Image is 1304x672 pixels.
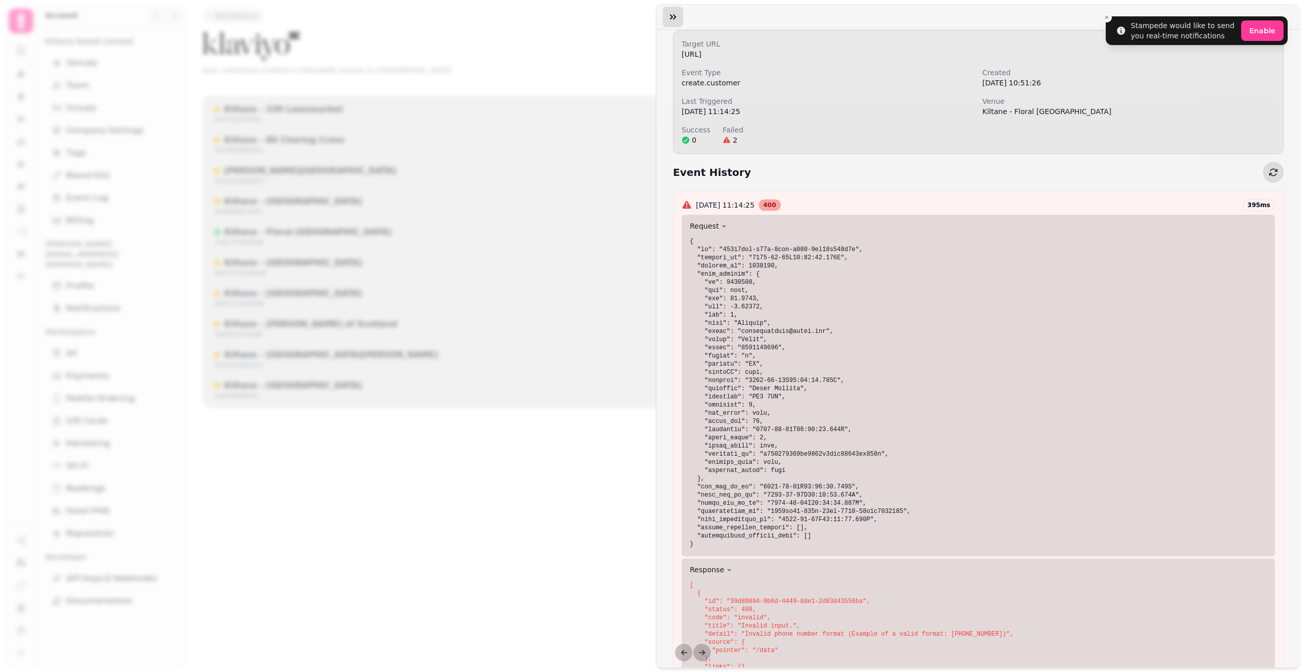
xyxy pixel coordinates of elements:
[682,68,943,78] p: Event Type
[673,165,751,180] h2: Event History
[733,135,737,145] span: 2
[682,125,710,135] p: Success
[682,558,1275,581] summary: Response
[682,49,1275,59] p: [URL]
[983,106,1275,117] p: Kiltane - Floral [GEOGRAPHIC_DATA]
[723,125,743,135] p: Failed
[690,238,911,548] code: { "lo": "453i7dol-s77a-8con-a080-9el18s548d7e", "tempori_ut": "7175-62-65L10:82:42.176E", "dolore...
[983,96,1244,106] p: Venue
[759,199,781,211] div: 400
[983,78,1275,88] p: [DATE] 10:51:26
[983,68,1244,78] p: Created
[682,78,974,88] p: create.customer
[682,39,943,49] p: Target URL
[675,644,692,661] button: back
[1243,199,1275,211] div: 395 ms
[682,96,943,106] p: Last Triggered
[696,200,755,210] span: [DATE] 11:14:25
[682,106,974,117] p: [DATE] 11:14:25
[692,135,696,145] span: 0
[682,215,1275,237] summary: Request
[693,644,711,661] button: next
